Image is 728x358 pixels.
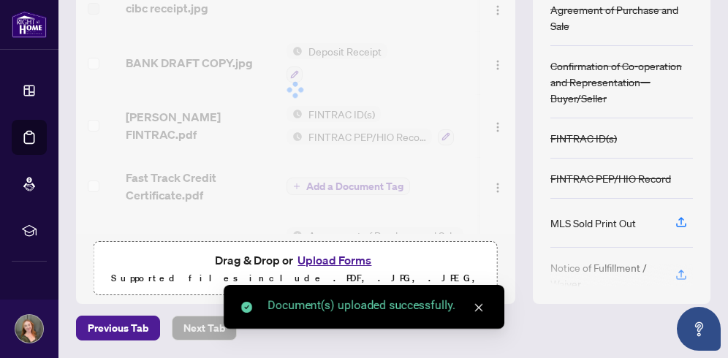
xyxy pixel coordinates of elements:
p: Supported files include .PDF, .JPG, .JPEG, .PNG under 25 MB [103,270,488,305]
a: Close [471,300,487,316]
button: Previous Tab [76,316,160,340]
span: close [474,302,484,313]
div: MLS Sold Print Out [550,215,636,231]
span: Drag & Drop orUpload FormsSupported files include .PDF, .JPG, .JPEG, .PNG under25MB [94,242,497,313]
div: Document(s) uploaded successfully. [268,297,487,314]
span: Previous Tab [88,316,148,340]
button: Open asap [677,307,721,351]
div: Notice of Fulfillment / Waiver [550,259,658,292]
img: Profile Icon [15,315,43,343]
span: Drag & Drop or [215,251,376,270]
div: FINTRAC PEP/HIO Record [550,170,671,186]
div: Agreement of Purchase and Sale [550,1,693,34]
button: Upload Forms [293,251,376,270]
div: FINTRAC ID(s) [550,130,617,146]
button: Next Tab [172,316,237,340]
span: check-circle [241,302,252,313]
div: Confirmation of Co-operation and Representation—Buyer/Seller [550,58,693,106]
img: logo [12,11,47,38]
